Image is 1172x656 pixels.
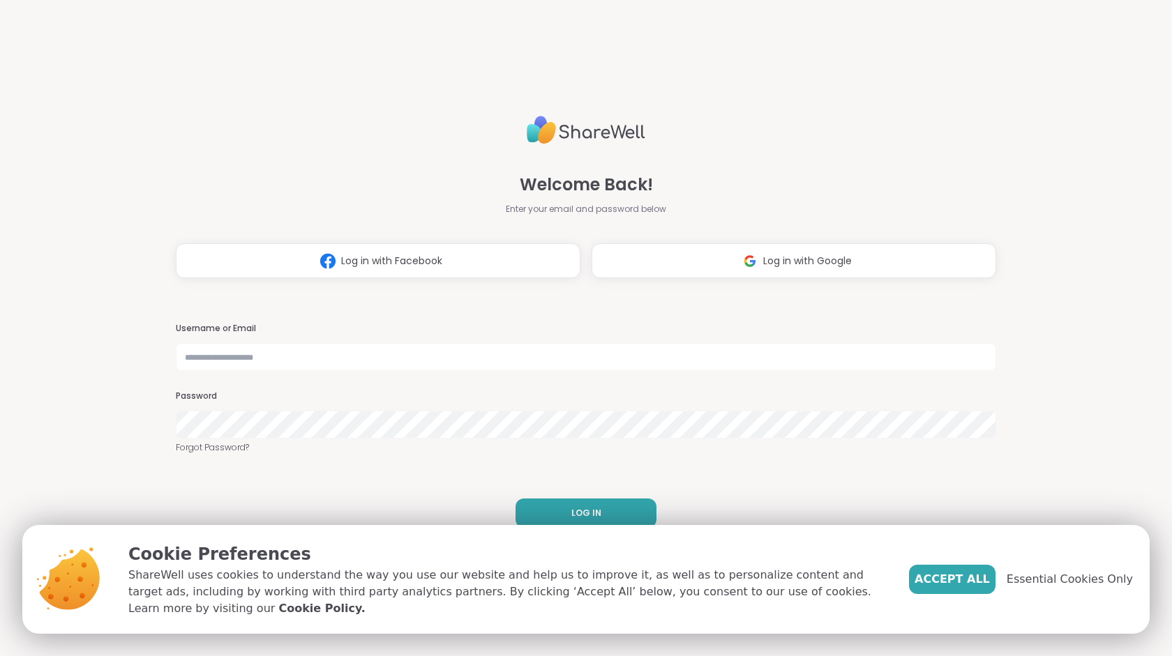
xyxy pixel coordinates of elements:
img: ShareWell Logomark [315,248,341,274]
span: Welcome Back! [520,172,653,197]
button: Log in with Facebook [176,243,580,278]
button: Accept All [909,565,996,594]
h3: Username or Email [176,323,996,335]
p: ShareWell uses cookies to understand the way you use our website and help us to improve it, as we... [128,567,887,617]
span: Log in with Google [763,254,852,268]
span: Essential Cookies Only [1007,571,1133,588]
img: ShareWell Logo [527,110,645,150]
span: Enter your email and password below [506,203,666,215]
span: Log in with Facebook [341,254,442,268]
span: LOG IN [571,507,601,519]
img: ShareWell Logomark [737,248,763,274]
button: LOG IN [516,498,656,528]
span: Accept All [915,571,990,588]
p: Cookie Preferences [128,542,887,567]
button: Log in with Google [592,243,996,278]
h3: Password [176,390,996,402]
a: Forgot Password? [176,441,996,454]
a: Cookie Policy. [278,600,365,617]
